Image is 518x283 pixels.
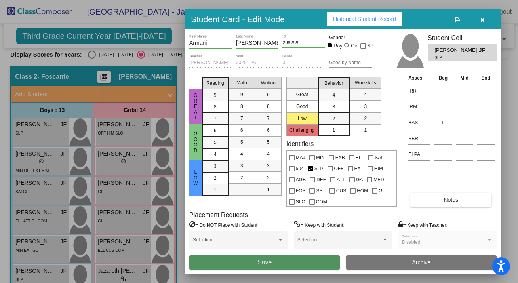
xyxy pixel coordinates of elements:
span: Low [192,169,199,186]
mat-label: Gender [329,34,372,41]
h3: Student Cell [428,34,497,42]
span: Math [236,79,247,86]
span: MAJ [296,153,305,162]
span: 9 [240,91,243,98]
input: assessment [408,85,430,97]
label: Identifiers [286,140,314,148]
span: Great [192,93,199,120]
span: OFF [334,164,344,173]
span: Historical Student Record [333,16,396,22]
span: GL [379,186,385,196]
th: Mid [454,74,475,82]
span: ELL [356,153,364,162]
span: DEF [316,175,326,184]
span: 8 [214,103,217,110]
input: Enter ID [282,40,325,46]
span: 4 [214,151,217,158]
span: Reading [206,80,224,87]
span: 3 [240,162,243,169]
span: 1 [364,127,367,134]
span: 6 [214,127,217,134]
span: 2 [214,175,217,182]
input: goes by name [329,60,372,66]
span: 8 [240,103,243,110]
span: Workskills [355,79,376,86]
span: 5 [214,139,217,146]
span: MED [373,175,384,184]
span: [PERSON_NAME] [434,46,478,55]
span: 4 [332,91,335,99]
button: Historical Student Record [327,12,402,26]
span: SLP [434,55,473,61]
span: Save [257,259,272,266]
span: 9 [214,91,217,99]
span: FOS [296,186,306,196]
span: SAI [375,153,382,162]
span: 504 [296,164,304,173]
span: COM [316,197,327,207]
input: assessment [408,101,430,113]
label: Placement Requests [189,211,248,218]
span: 2 [364,115,367,122]
span: JF [479,46,490,55]
h3: Student Card - Edit Mode [191,14,285,24]
input: grade [282,60,325,66]
span: 4 [240,150,243,158]
span: 9 [267,91,270,98]
span: Behavior [324,80,343,87]
span: 7 [267,115,270,122]
input: assessment [408,148,430,160]
th: Asses [406,74,432,82]
span: Archive [412,259,431,266]
span: 1 [240,186,243,193]
span: ATT [337,175,345,184]
span: 7 [214,115,217,122]
span: HOM [357,186,368,196]
button: Save [189,255,340,270]
label: = Do NOT Place with Student: [189,221,259,229]
span: 2 [332,115,335,122]
span: 1 [332,127,335,134]
span: 3 [364,103,367,110]
span: SLP [314,164,324,173]
span: 4 [267,150,270,158]
span: SLO [296,197,305,207]
span: 4 [364,91,367,98]
input: assessment [408,117,430,129]
input: teacher [189,60,232,66]
span: 7 [240,115,243,122]
span: 3 [332,103,335,110]
div: Boy [334,42,343,49]
input: assessment [408,133,430,144]
span: GA [356,175,363,184]
input: year [236,60,279,66]
label: = Keep with Student: [294,221,345,229]
span: 1 [267,186,270,193]
span: Good [192,131,199,153]
span: SST [316,186,325,196]
span: CUS [336,186,346,196]
span: MIN [316,153,325,162]
span: 8 [267,103,270,110]
th: Beg [432,74,454,82]
span: EXT [354,164,364,173]
span: 3 [214,163,217,170]
span: HIM [374,164,383,173]
span: AGB [296,175,306,184]
label: = Keep with Teacher: [398,221,448,229]
span: 1 [214,186,217,193]
button: Notes [410,193,491,207]
span: 5 [267,139,270,146]
button: Archive [346,255,497,270]
span: Writing [261,79,276,86]
span: EXB [335,153,345,162]
span: 2 [240,174,243,181]
span: Notes [444,197,458,203]
span: 3 [267,162,270,169]
th: End [475,74,497,82]
span: 6 [267,127,270,134]
span: NB [367,41,374,51]
span: 6 [240,127,243,134]
span: 2 [267,174,270,181]
span: Disabled [402,239,421,245]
